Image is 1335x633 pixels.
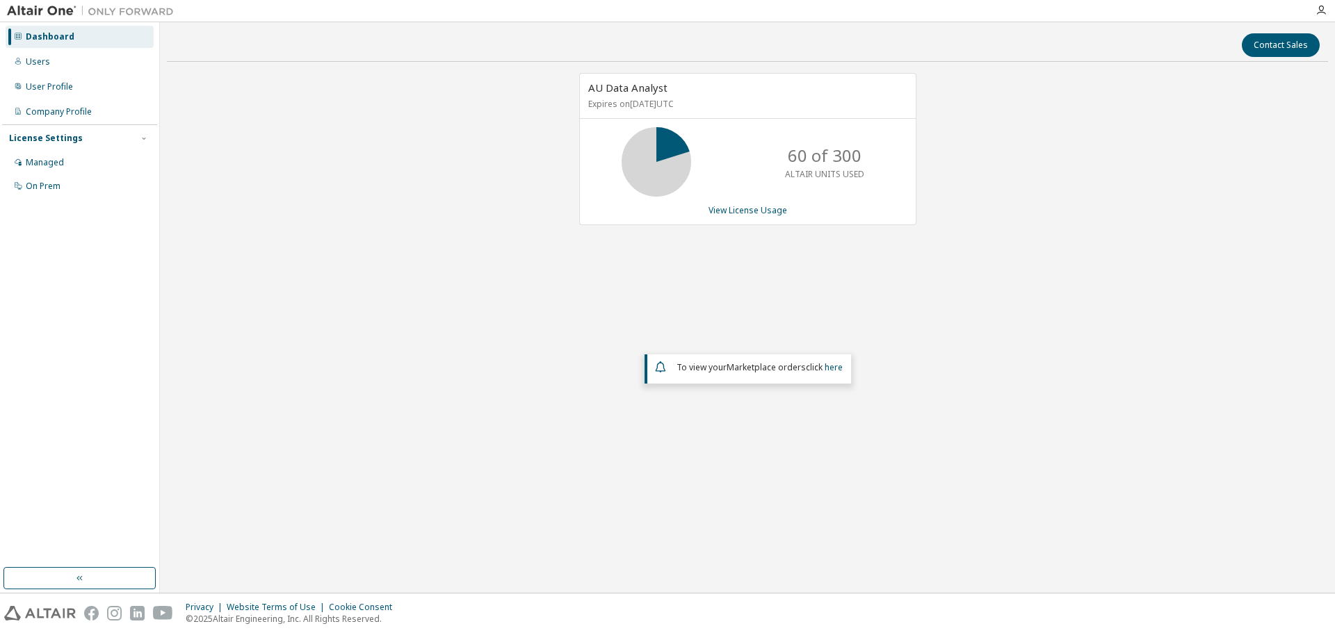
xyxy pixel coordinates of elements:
img: instagram.svg [107,606,122,620]
img: youtube.svg [153,606,173,620]
span: To view your click [677,361,843,373]
div: On Prem [26,181,60,192]
span: AU Data Analyst [588,81,667,94]
div: Website Terms of Use [227,602,329,613]
div: Dashboard [26,31,74,42]
img: linkedin.svg [130,606,145,620]
div: Users [26,56,50,67]
em: Marketplace orders [727,361,806,373]
img: Altair One [7,4,181,18]
div: User Profile [26,81,73,92]
div: Cookie Consent [329,602,400,613]
p: 60 of 300 [788,144,861,167]
p: ALTAIR UNITS USED [785,168,864,180]
p: Expires on [DATE] UTC [588,98,904,110]
a: here [825,361,843,373]
a: View License Usage [709,204,787,216]
img: facebook.svg [84,606,99,620]
p: © 2025 Altair Engineering, Inc. All Rights Reserved. [186,613,400,625]
img: altair_logo.svg [4,606,76,620]
div: License Settings [9,133,83,144]
button: Contact Sales [1242,33,1320,57]
div: Privacy [186,602,227,613]
div: Company Profile [26,106,92,117]
div: Managed [26,157,64,168]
